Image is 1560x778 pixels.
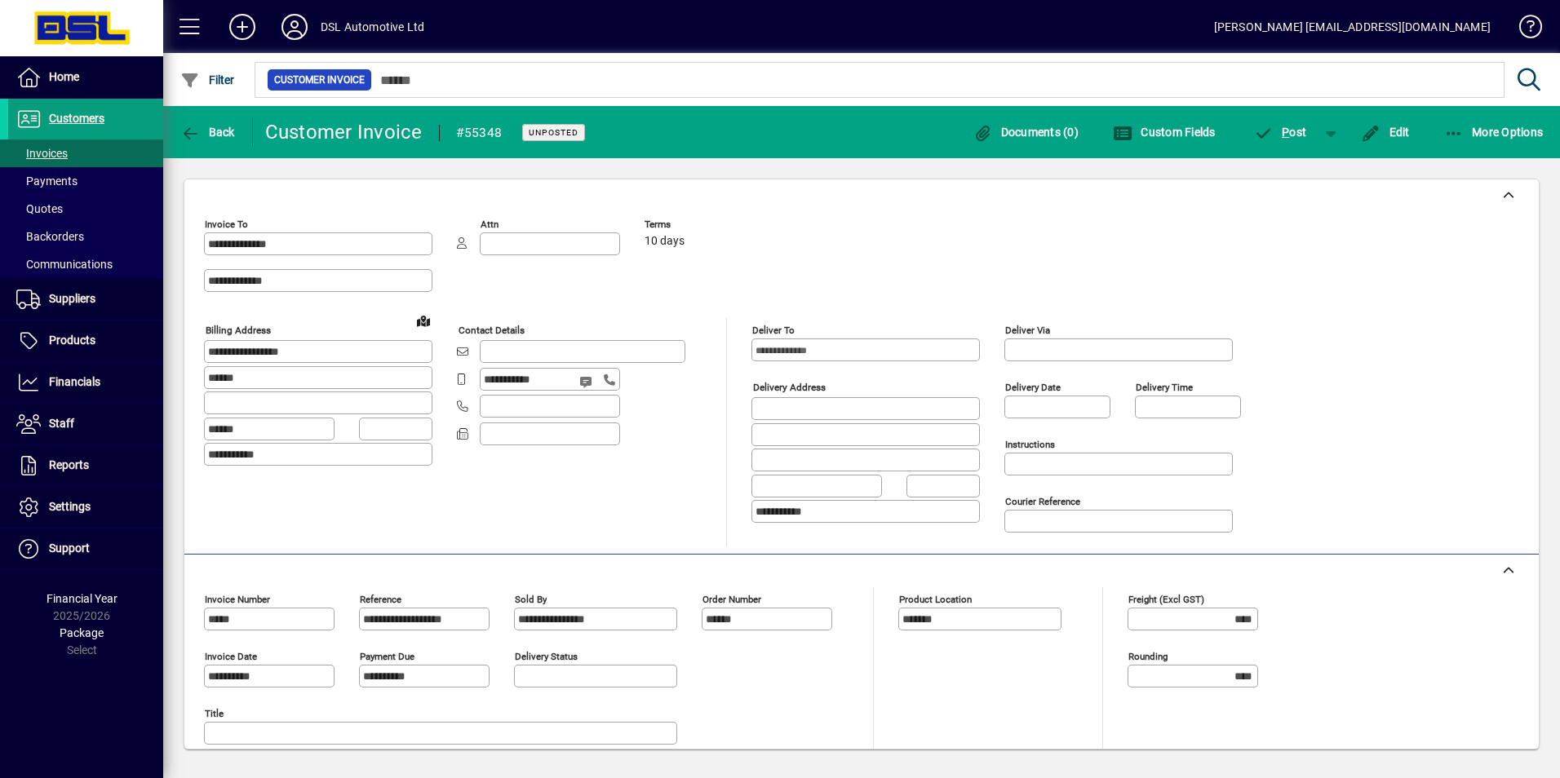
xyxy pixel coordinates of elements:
[1254,126,1307,139] span: ost
[1214,14,1491,40] div: [PERSON_NAME] [EMAIL_ADDRESS][DOMAIN_NAME]
[1444,126,1544,139] span: More Options
[899,594,972,605] mat-label: Product location
[8,250,163,278] a: Communications
[8,223,163,250] a: Backorders
[360,651,414,662] mat-label: Payment due
[49,542,90,555] span: Support
[16,230,84,243] span: Backorders
[973,126,1079,139] span: Documents (0)
[49,112,104,125] span: Customers
[268,12,321,42] button: Profile
[1113,126,1216,139] span: Custom Fields
[8,195,163,223] a: Quotes
[49,500,91,513] span: Settings
[1005,439,1055,450] mat-label: Instructions
[1246,117,1315,147] button: Post
[49,292,95,305] span: Suppliers
[180,126,235,139] span: Back
[8,445,163,486] a: Reports
[8,362,163,403] a: Financials
[16,202,63,215] span: Quotes
[216,12,268,42] button: Add
[60,626,104,639] span: Package
[1128,594,1204,605] mat-label: Freight (excl GST)
[1005,496,1080,507] mat-label: Courier Reference
[529,127,578,138] span: Unposted
[8,528,163,569] a: Support
[49,375,100,388] span: Financials
[1282,126,1289,139] span: P
[752,325,795,336] mat-label: Deliver To
[16,258,113,271] span: Communications
[702,594,761,605] mat-label: Order number
[968,117,1083,147] button: Documents (0)
[8,139,163,167] a: Invoices
[49,70,79,83] span: Home
[16,147,68,160] span: Invoices
[1109,117,1220,147] button: Custom Fields
[205,219,248,230] mat-label: Invoice To
[568,362,607,401] button: Send SMS
[1361,126,1410,139] span: Edit
[1128,651,1168,662] mat-label: Rounding
[515,594,547,605] mat-label: Sold by
[1440,117,1548,147] button: More Options
[1507,3,1540,56] a: Knowledge Base
[360,594,401,605] mat-label: Reference
[1005,325,1050,336] mat-label: Deliver via
[645,219,742,230] span: Terms
[456,120,503,146] div: #55348
[205,594,270,605] mat-label: Invoice number
[1357,117,1414,147] button: Edit
[8,320,163,361] a: Products
[163,117,253,147] app-page-header-button: Back
[8,279,163,320] a: Suppliers
[176,117,239,147] button: Back
[515,651,578,662] mat-label: Delivery status
[410,307,437,334] a: View on map
[49,458,89,471] span: Reports
[274,72,365,88] span: Customer Invoice
[8,404,163,444] a: Staff
[8,167,163,195] a: Payments
[205,708,224,719] mat-label: Title
[47,592,117,605] span: Financial Year
[49,334,95,347] span: Products
[176,65,239,95] button: Filter
[205,651,257,662] mat-label: Invoice date
[321,14,424,40] div: DSL Automotive Ltd
[645,235,685,248] span: 10 days
[1136,382,1193,393] mat-label: Delivery time
[49,417,74,430] span: Staff
[1005,382,1061,393] mat-label: Delivery date
[180,73,235,86] span: Filter
[265,119,423,145] div: Customer Invoice
[481,219,499,230] mat-label: Attn
[8,487,163,528] a: Settings
[16,175,78,188] span: Payments
[8,57,163,98] a: Home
